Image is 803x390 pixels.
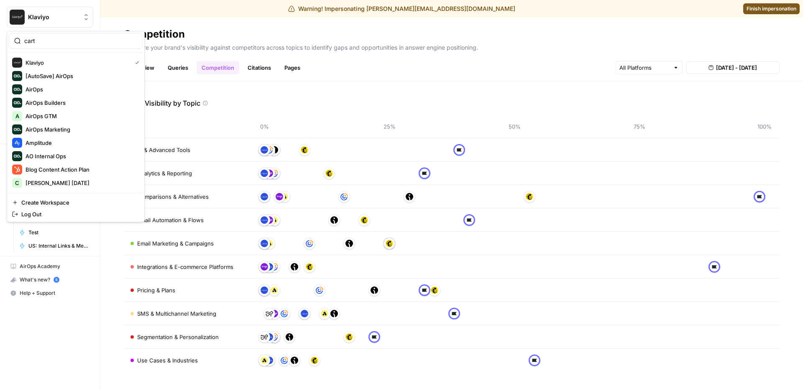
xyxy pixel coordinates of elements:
[311,357,318,364] img: pg21ys236mnd3p55lv59xccdo3xy
[271,333,278,341] img: rg202btw2ktor7h9ou5yjtg7epnf
[266,357,273,364] img: zraxz67xzdtqrxgi22c8odasjbax
[26,165,136,174] span: Blog Content Action Plan
[26,58,128,67] span: Klaviyo
[288,5,515,13] div: Warning! Impersonating [PERSON_NAME][EMAIL_ADDRESS][DOMAIN_NAME]
[266,310,273,317] img: 24zjstrmboybh03qprmzjnkpzb7j
[26,72,136,80] span: [AutoSave] AirOps
[431,286,438,294] img: pg21ys236mnd3p55lv59xccdo3xy
[631,122,648,131] span: 75%
[371,333,378,341] img: d03zj4el0aa7txopwdneenoutvcu
[137,239,214,248] span: Email Marketing & Campaigns
[271,170,278,177] img: rg202btw2ktor7h9ou5yjtg7epnf
[266,216,273,224] img: 3j9qnj2pq12j0e9szaggu3i8lwoi
[26,152,136,160] span: AO Internal Ops
[256,122,273,131] span: 0%
[619,63,670,72] input: All Platforms
[279,61,305,74] a: Pages
[686,61,780,74] button: [DATE] - [DATE]
[711,263,718,271] img: d03zj4el0aa7txopwdneenoutvcu
[291,263,298,271] img: lq805cqlf3k156t6u1vo946p3hed
[20,263,90,270] span: AirOps Academy
[7,274,93,286] div: What's new?
[345,240,353,247] img: lq805cqlf3k156t6u1vo946p3hed
[321,310,328,317] img: n07qf5yuhemumpikze8icgz1odva
[9,197,143,208] a: Create Workspace
[28,242,90,250] span: US: Internal Links & Metadata
[261,216,268,224] img: zraxz67xzdtqrxgi22c8odasjbax
[12,84,22,94] img: AirOps Logo
[54,277,59,283] a: 5
[124,98,200,108] p: Brand Visibility by Topic
[7,260,93,273] a: AirOps Academy
[12,138,22,148] img: Amplitude Logo
[26,99,136,107] span: AirOps Builders
[506,122,523,131] span: 50%
[10,10,25,25] img: Klaviyo Logo
[137,192,209,201] span: Comparisons & Alternatives
[281,310,288,317] img: rg202btw2ktor7h9ou5yjtg7epnf
[124,41,780,52] p: Compare your brand's visibility against competitors across topics to identify gaps and opportunit...
[371,286,378,294] img: lq805cqlf3k156t6u1vo946p3hed
[137,333,219,341] span: Segmentation & Personalization
[421,170,428,177] img: d03zj4el0aa7txopwdneenoutvcu
[21,198,136,207] span: Create Workspace
[28,13,79,21] span: Klaviyo
[12,71,22,81] img: [AutoSave] AirOps Logo
[12,58,22,68] img: Klaviyo Logo
[137,216,204,224] span: Email Automation & Flows
[137,286,175,294] span: Pricing & Plans
[301,146,308,154] img: pg21ys236mnd3p55lv59xccdo3xy
[137,309,216,318] span: SMS & Multichannel Marketing
[7,273,93,286] button: What's new? 5
[20,289,90,297] span: Help + Support
[243,61,276,74] a: Citations
[386,240,393,247] img: pg21ys236mnd3p55lv59xccdo3xy
[406,193,413,200] img: lq805cqlf3k156t6u1vo946p3hed
[465,216,473,224] img: d03zj4el0aa7txopwdneenoutvcu
[266,240,273,247] img: n07qf5yuhemumpikze8icgz1odva
[421,286,428,294] img: d03zj4el0aa7txopwdneenoutvcu
[21,210,136,218] span: Log Out
[531,357,538,364] img: d03zj4el0aa7txopwdneenoutvcu
[26,179,136,187] span: [PERSON_NAME] [DATE]
[743,3,800,14] a: Finish impersonation
[340,193,348,200] img: rg202btw2ktor7h9ou5yjtg7epnf
[15,179,19,187] span: C
[747,5,796,13] span: Finish impersonation
[281,357,288,364] img: rg202btw2ktor7h9ou5yjtg7epnf
[137,169,192,177] span: Analytics & Reporting
[12,151,22,161] img: AO Internal Ops Logo
[325,170,333,177] img: pg21ys236mnd3p55lv59xccdo3xy
[261,146,268,154] img: zraxz67xzdtqrxgi22c8odasjbax
[526,193,533,200] img: pg21ys236mnd3p55lv59xccdo3xy
[266,170,273,177] img: 3j9qnj2pq12j0e9szaggu3i8lwoi
[7,31,145,222] div: Workspace: Klaviyo
[756,122,773,131] span: 100%
[12,124,22,134] img: AirOps Marketing Logo
[330,216,338,224] img: lq805cqlf3k156t6u1vo946p3hed
[137,146,190,154] span: AI & Advanced Tools
[301,310,308,317] img: zraxz67xzdtqrxgi22c8odasjbax
[9,208,143,220] a: Log Out
[137,263,233,271] span: Integrations & E-commerce Platforms
[286,333,293,341] img: lq805cqlf3k156t6u1vo946p3hed
[361,216,368,224] img: pg21ys236mnd3p55lv59xccdo3xy
[261,240,268,247] img: zraxz67xzdtqrxgi22c8odasjbax
[261,263,268,271] img: 3j9qnj2pq12j0e9szaggu3i8lwoi
[450,310,458,317] img: d03zj4el0aa7txopwdneenoutvcu
[24,37,137,45] input: Search Workspaces
[756,193,763,200] img: d03zj4el0aa7txopwdneenoutvcu
[716,63,757,72] span: [DATE] - [DATE]
[261,333,268,341] img: 24zjstrmboybh03qprmzjnkpzb7j
[26,112,136,120] span: AirOps GTM
[26,139,136,147] span: Amplitude
[26,85,136,94] span: AirOps
[266,146,273,154] img: rg202btw2ktor7h9ou5yjtg7epnf
[15,239,93,253] a: US: Internal Links & Metadata
[124,28,185,41] div: Competition
[306,263,313,271] img: pg21ys236mnd3p55lv59xccdo3xy
[306,240,313,247] img: rg202btw2ktor7h9ou5yjtg7epnf
[28,229,90,236] span: Test
[271,146,278,154] img: lq805cqlf3k156t6u1vo946p3hed
[261,286,268,294] img: zraxz67xzdtqrxgi22c8odasjbax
